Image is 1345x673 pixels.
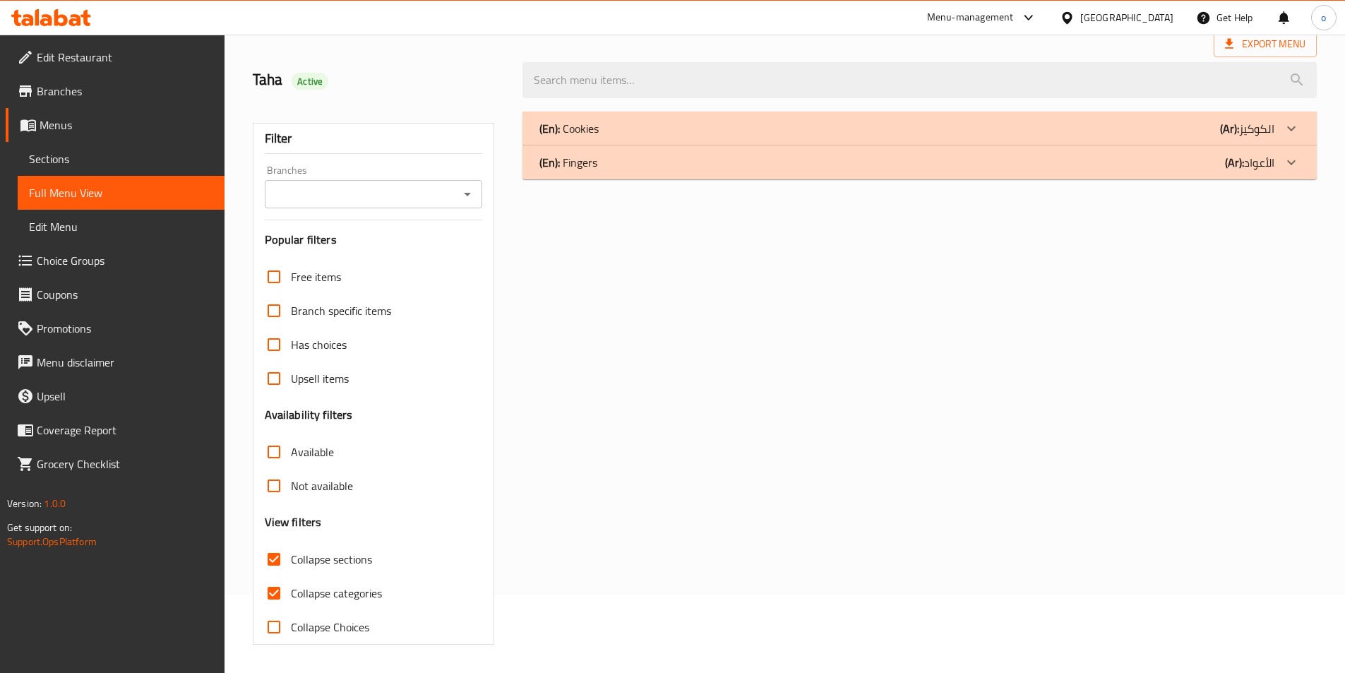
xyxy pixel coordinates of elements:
[265,514,322,530] h3: View filters
[6,244,225,278] a: Choice Groups
[1220,120,1274,137] p: الكوكيز
[522,112,1317,145] div: (En): Cookies(Ar):الكوكيز
[291,585,382,602] span: Collapse categories
[40,117,213,133] span: Menus
[539,118,560,139] b: (En):
[291,551,372,568] span: Collapse sections
[6,447,225,481] a: Grocery Checklist
[458,184,477,204] button: Open
[29,150,213,167] span: Sections
[291,302,391,319] span: Branch specific items
[6,413,225,447] a: Coverage Report
[1214,31,1317,57] span: Export Menu
[44,494,66,513] span: 1.0.0
[18,142,225,176] a: Sections
[7,494,42,513] span: Version:
[18,210,225,244] a: Edit Menu
[253,69,506,90] h2: Taha
[539,152,560,173] b: (En):
[29,184,213,201] span: Full Menu View
[291,268,341,285] span: Free items
[539,120,599,137] p: Cookies
[37,320,213,337] span: Promotions
[1225,35,1305,53] span: Export Menu
[6,108,225,142] a: Menus
[37,49,213,66] span: Edit Restaurant
[6,379,225,413] a: Upsell
[292,75,328,88] span: Active
[291,370,349,387] span: Upsell items
[6,345,225,379] a: Menu disclaimer
[6,40,225,74] a: Edit Restaurant
[292,73,328,90] div: Active
[265,232,483,248] h3: Popular filters
[522,62,1317,98] input: search
[1080,10,1173,25] div: [GEOGRAPHIC_DATA]
[7,518,72,537] span: Get support on:
[6,311,225,345] a: Promotions
[522,145,1317,179] div: (En): Fingers(Ar):الأعواد
[37,354,213,371] span: Menu disclaimer
[265,407,353,423] h3: Availability filters
[927,9,1014,26] div: Menu-management
[1321,10,1326,25] span: o
[18,176,225,210] a: Full Menu View
[37,286,213,303] span: Coupons
[1220,118,1239,139] b: (Ar):
[291,477,353,494] span: Not available
[539,154,597,171] p: Fingers
[291,336,347,353] span: Has choices
[265,124,483,154] div: Filter
[37,422,213,439] span: Coverage Report
[291,619,369,636] span: Collapse Choices
[6,74,225,108] a: Branches
[37,388,213,405] span: Upsell
[1225,154,1274,171] p: الأعواد
[37,252,213,269] span: Choice Groups
[29,218,213,235] span: Edit Menu
[291,443,334,460] span: Available
[7,532,97,551] a: Support.OpsPlatform
[1225,152,1244,173] b: (Ar):
[37,455,213,472] span: Grocery Checklist
[6,278,225,311] a: Coupons
[37,83,213,100] span: Branches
